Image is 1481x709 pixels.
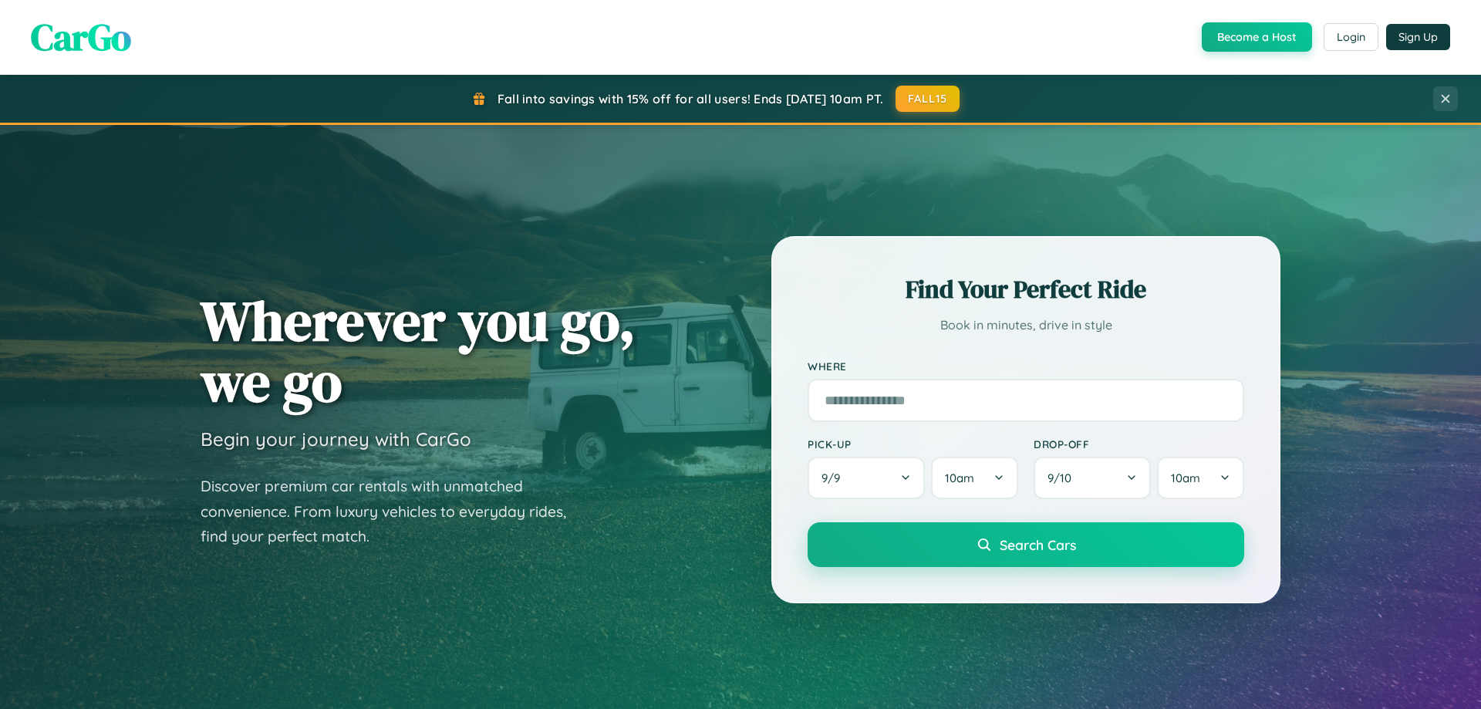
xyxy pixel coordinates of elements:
[201,290,636,412] h1: Wherever you go, we go
[896,86,960,112] button: FALL15
[1171,471,1200,485] span: 10am
[808,457,925,499] button: 9/9
[1386,24,1450,50] button: Sign Up
[1047,471,1079,485] span: 9 / 10
[931,457,1018,499] button: 10am
[498,91,884,106] span: Fall into savings with 15% off for all users! Ends [DATE] 10am PT.
[1000,536,1076,553] span: Search Cars
[201,427,471,451] h3: Begin your journey with CarGo
[1034,457,1151,499] button: 9/10
[31,12,131,62] span: CarGo
[808,314,1244,336] p: Book in minutes, drive in style
[808,522,1244,567] button: Search Cars
[201,474,586,549] p: Discover premium car rentals with unmatched convenience. From luxury vehicles to everyday rides, ...
[1202,22,1312,52] button: Become a Host
[1324,23,1378,51] button: Login
[1157,457,1244,499] button: 10am
[821,471,848,485] span: 9 / 9
[808,360,1244,373] label: Where
[1034,437,1244,451] label: Drop-off
[808,437,1018,451] label: Pick-up
[808,272,1244,306] h2: Find Your Perfect Ride
[945,471,974,485] span: 10am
